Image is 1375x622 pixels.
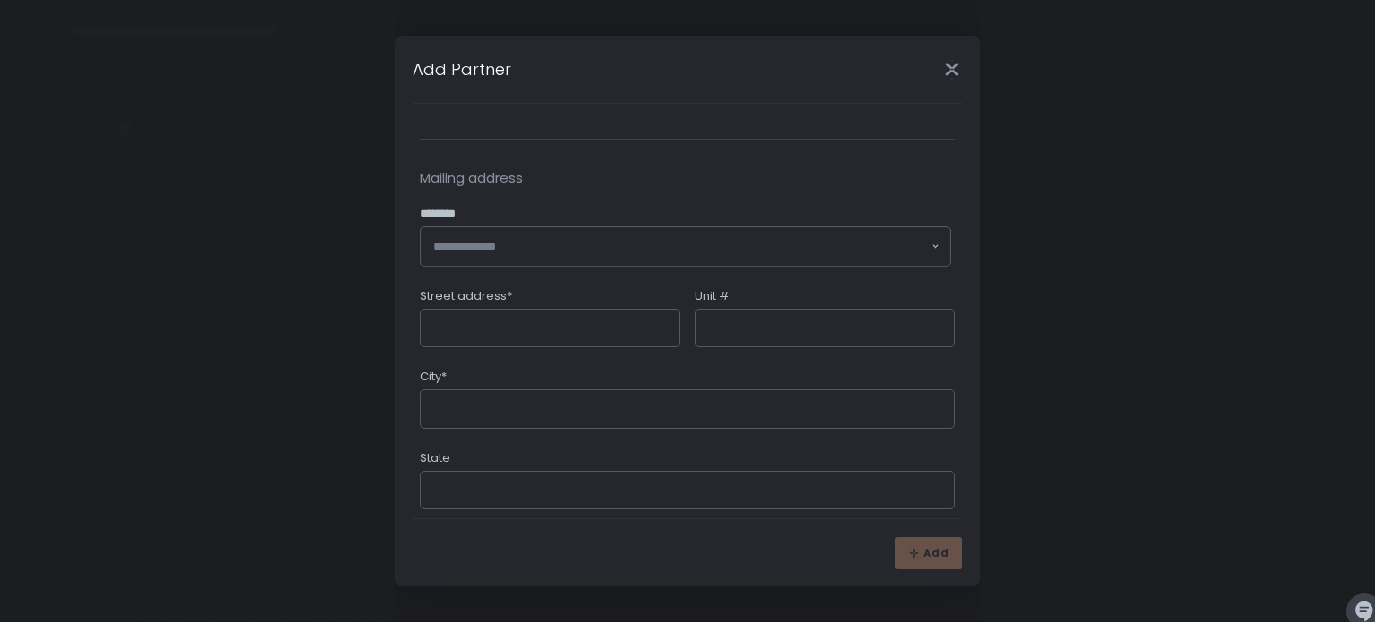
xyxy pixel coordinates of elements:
div: Search for option [421,227,950,267]
input: Search for option [433,238,929,256]
span: City* [420,369,447,385]
span: Unit # [695,288,730,304]
div: Close [923,59,980,80]
span: Mailing address [420,168,955,189]
span: Street address* [420,288,512,304]
h1: Add Partner [413,57,511,81]
span: State [420,450,450,466]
